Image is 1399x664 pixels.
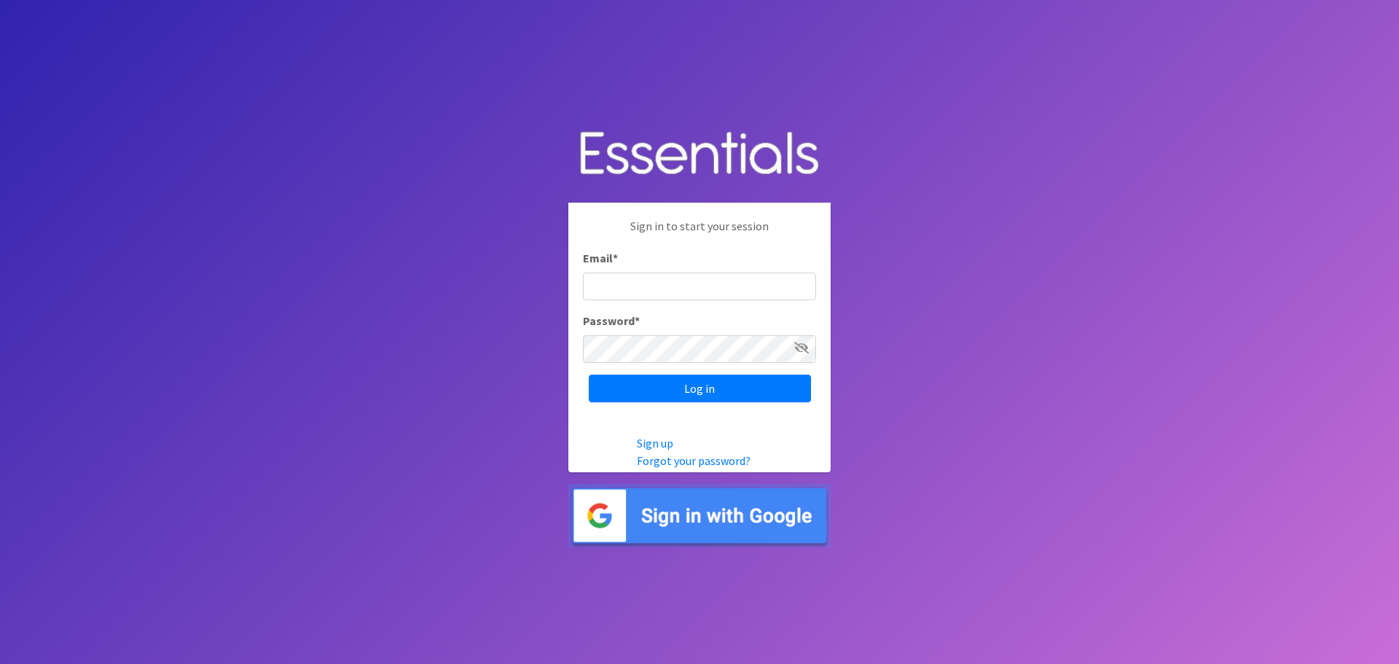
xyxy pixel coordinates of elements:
[583,249,618,267] label: Email
[613,251,618,265] abbr: required
[635,313,640,328] abbr: required
[637,436,673,450] a: Sign up
[568,117,831,192] img: Human Essentials
[637,453,751,468] a: Forgot your password?
[583,312,640,329] label: Password
[568,484,831,547] img: Sign in with Google
[589,375,811,402] input: Log in
[583,217,816,249] p: Sign in to start your session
